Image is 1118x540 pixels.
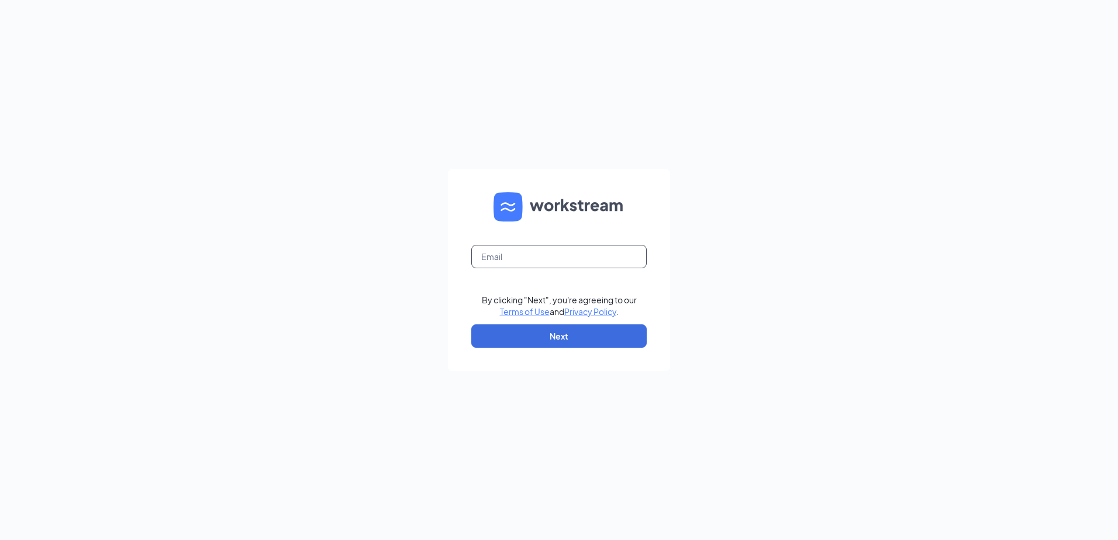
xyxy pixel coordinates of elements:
[471,324,647,348] button: Next
[500,306,550,317] a: Terms of Use
[471,245,647,268] input: Email
[482,294,637,317] div: By clicking "Next", you're agreeing to our and .
[564,306,616,317] a: Privacy Policy
[494,192,624,221] img: WS logo and Workstream text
